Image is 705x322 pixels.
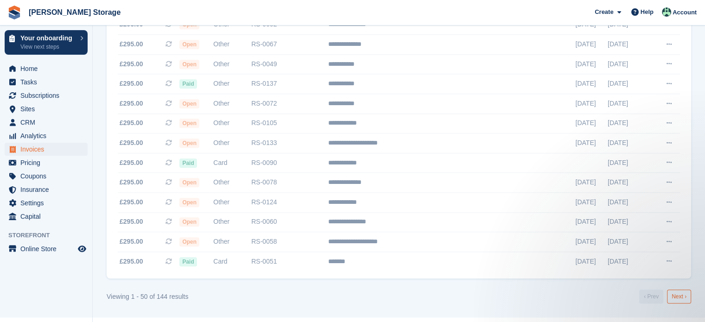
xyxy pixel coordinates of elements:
span: Insurance [20,183,76,196]
img: Nicholas Pain [662,7,671,17]
span: Sites [20,102,76,115]
a: menu [5,156,88,169]
span: Tasks [20,76,76,88]
a: menu [5,89,88,102]
img: stora-icon-8386f47178a22dfd0bd8f6a31ec36ba5ce8667c1dd55bd0f319d3a0aa187defe.svg [7,6,21,19]
span: Create [595,7,613,17]
a: menu [5,183,88,196]
a: Preview store [76,243,88,254]
span: Pricing [20,156,76,169]
a: menu [5,143,88,156]
span: CRM [20,116,76,129]
span: Help [641,7,654,17]
span: Home [20,62,76,75]
a: Your onboarding View next steps [5,30,88,55]
a: [PERSON_NAME] Storage [25,5,124,20]
a: menu [5,62,88,75]
a: menu [5,116,88,129]
a: menu [5,129,88,142]
span: Coupons [20,170,76,183]
span: Analytics [20,129,76,142]
span: Settings [20,196,76,209]
a: menu [5,76,88,88]
span: Capital [20,210,76,223]
span: Storefront [8,231,92,240]
a: menu [5,242,88,255]
p: View next steps [20,43,76,51]
span: Account [673,8,697,17]
span: Invoices [20,143,76,156]
a: menu [5,170,88,183]
span: Subscriptions [20,89,76,102]
span: Online Store [20,242,76,255]
p: Your onboarding [20,35,76,41]
a: menu [5,102,88,115]
a: menu [5,196,88,209]
a: menu [5,210,88,223]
